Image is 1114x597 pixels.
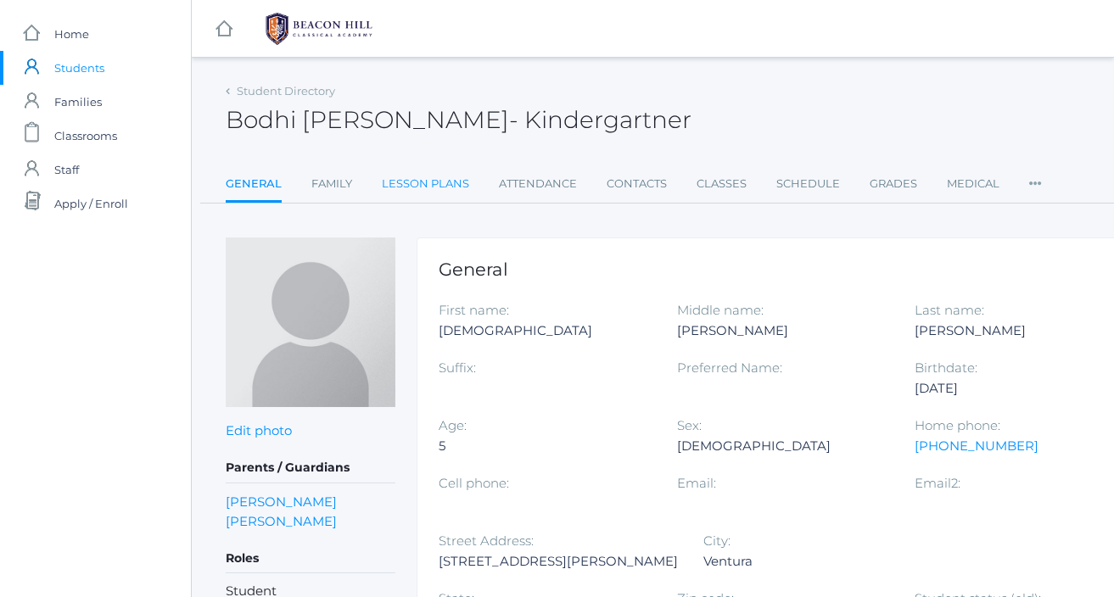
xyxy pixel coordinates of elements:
[915,360,977,376] label: Birthdate:
[226,167,282,204] a: General
[439,533,534,549] label: Street Address:
[677,302,764,318] label: Middle name:
[677,475,716,491] label: Email:
[509,105,691,134] span: - Kindergartner
[255,8,383,50] img: 1_BHCALogos-05.png
[226,107,691,133] h2: Bodhi [PERSON_NAME]
[697,167,747,201] a: Classes
[311,167,352,201] a: Family
[915,302,984,318] label: Last name:
[703,533,731,549] label: City:
[237,84,335,98] a: Student Directory
[226,454,395,483] h5: Parents / Guardians
[499,167,577,201] a: Attendance
[439,475,509,491] label: Cell phone:
[226,422,292,438] a: Edit photo
[677,436,890,456] div: [DEMOGRAPHIC_DATA]
[439,436,652,456] div: 5
[439,360,476,376] label: Suffix:
[226,511,337,531] a: [PERSON_NAME]
[54,153,79,187] span: Staff
[439,417,467,433] label: Age:
[439,321,652,341] div: [DEMOGRAPHIC_DATA]
[439,302,509,318] label: First name:
[54,187,128,220] span: Apply / Enroll
[870,167,917,201] a: Grades
[947,167,999,201] a: Medical
[776,167,840,201] a: Schedule
[915,438,1038,454] a: [PHONE_NUMBER]
[54,119,117,153] span: Classrooms
[915,417,1000,433] label: Home phone:
[677,417,702,433] label: Sex:
[226,237,395,407] img: Bodhi Dreher
[677,360,782,376] label: Preferred Name:
[607,167,667,201] a: Contacts
[54,85,102,119] span: Families
[382,167,469,201] a: Lesson Plans
[439,551,678,572] div: [STREET_ADDRESS][PERSON_NAME]
[54,51,104,85] span: Students
[226,492,337,511] a: [PERSON_NAME]
[677,321,890,341] div: [PERSON_NAME]
[703,551,916,572] div: Ventura
[54,17,89,51] span: Home
[915,475,960,491] label: Email2:
[226,544,395,573] h5: Roles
